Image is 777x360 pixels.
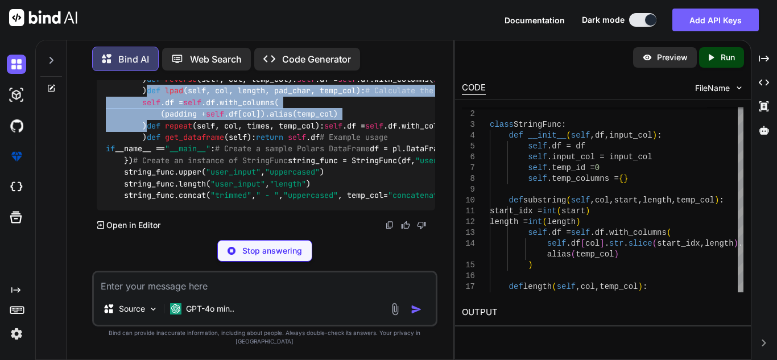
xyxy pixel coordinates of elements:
img: cloudideIcon [7,177,26,197]
div: 3 [462,119,475,130]
span: .df.with_columns [590,228,666,237]
span: def [509,282,523,291]
div: 13 [462,227,475,238]
span: . [623,239,628,248]
span: "length" [270,179,306,189]
span: start_idx = [490,206,542,216]
span: self [229,132,247,142]
span: "trimmed" [210,190,251,200]
img: Pick Models [148,304,158,314]
span: Dark mode [582,14,625,26]
span: ( [542,217,547,226]
div: 14 [462,238,475,249]
span: ) [585,206,590,216]
span: ( [557,206,561,216]
span: , [638,196,643,205]
span: # Create a sample Polars DataFrame [215,144,370,154]
span: length [547,217,576,226]
span: 0 [595,163,600,172]
span: : [657,131,662,140]
span: col [585,239,600,248]
span: str [609,239,623,248]
span: .df = df [547,142,585,151]
span: length [705,239,733,248]
span: FileName [695,82,730,94]
div: 7 [462,163,475,173]
img: settings [7,324,26,344]
div: 5 [462,141,475,152]
span: self [571,228,590,237]
span: , [609,196,614,205]
p: Stop answering [242,245,302,256]
span: "concatenated [388,190,447,200]
span: , [605,131,609,140]
img: darkAi-studio [7,85,26,105]
span: ] [600,239,604,248]
span: "user_input" [415,155,470,165]
div: 10 [462,195,475,206]
img: dislike [417,221,426,230]
span: col [595,196,609,205]
p: Web Search [190,52,242,66]
span: self [142,97,160,107]
span: repeat [165,121,192,131]
span: .input_col = input_col [547,152,652,162]
span: start [614,196,638,205]
img: attachment [388,303,402,316]
span: [ [581,239,585,248]
span: "uppercased" [265,167,320,177]
div: 16 [462,271,475,282]
span: length = [490,217,528,226]
span: substring [523,196,567,205]
span: self [528,174,547,183]
span: __init__ [528,131,566,140]
span: def [509,196,523,205]
span: self [528,228,547,237]
span: self, col, times, temp_col [197,121,315,131]
img: Bind AI [9,9,77,26]
img: like [401,221,410,230]
span: ) [576,217,580,226]
p: Bind AI [118,52,149,66]
span: input_col [609,131,652,140]
div: 11 [462,206,475,217]
div: CODE [462,81,486,95]
div: 12 [462,217,475,227]
img: chevron down [734,83,744,93]
span: # Create an instance of StringFunc [133,155,288,165]
p: Code Generator [282,52,351,66]
span: start [561,206,585,216]
span: self [206,109,224,119]
span: self [528,142,547,151]
span: ) [714,196,719,205]
span: col [581,282,595,291]
div: 2 [462,109,475,119]
span: self [528,163,547,172]
div: 8 [462,173,475,184]
span: , [671,196,676,205]
span: ) [638,282,643,291]
div: 4 [462,130,475,141]
span: : [561,120,566,129]
p: Bind can provide inaccurate information, including about people. Always double-check its answers.... [92,329,437,346]
span: : [643,282,647,291]
span: self [288,132,306,142]
span: self, col, length, pad_char, temp_col [188,86,356,96]
img: icon [411,304,422,315]
span: self [183,97,201,107]
span: "user_input" [206,167,261,177]
span: ) [528,260,532,270]
span: def [509,131,523,140]
span: } [623,174,628,183]
span: self [324,121,342,131]
span: temp_col [600,282,638,291]
div: 9 [462,184,475,195]
span: alias [547,250,571,259]
span: { [619,174,623,183]
button: Add API Keys [672,9,759,31]
img: preview [642,52,652,63]
span: self [365,121,383,131]
span: slice [629,239,652,248]
span: "uppercased" [283,190,338,200]
span: int [528,217,542,226]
